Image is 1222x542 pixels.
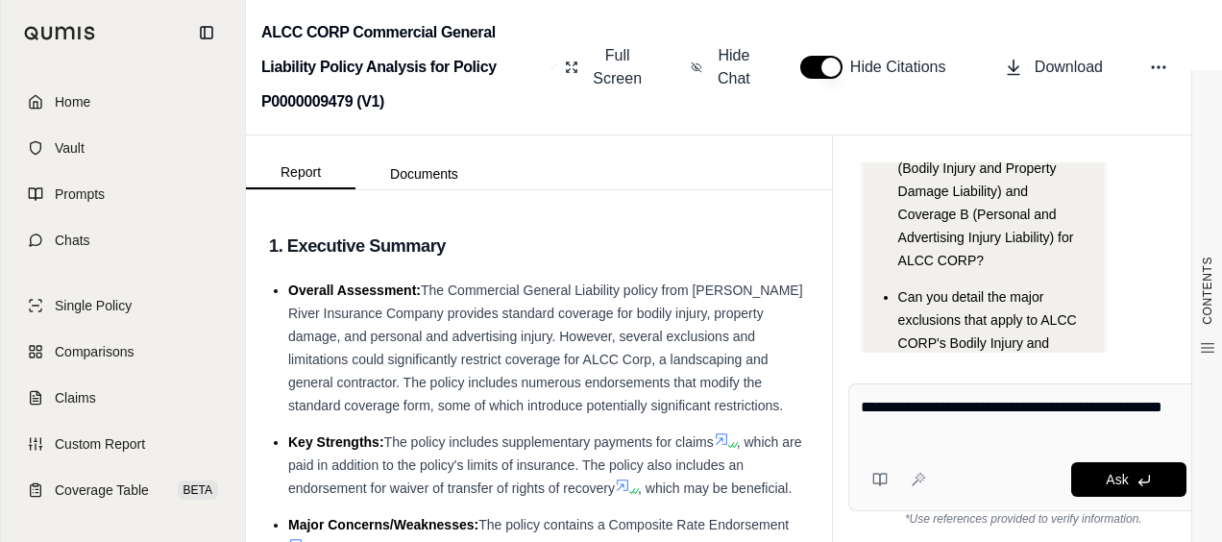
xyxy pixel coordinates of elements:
[12,469,233,511] a: Coverage TableBETA
[55,434,145,454] span: Custom Report
[898,114,1083,268] span: What are the specific coverage grants under Coverage A (Bodily Injury and Property Damage Liabili...
[55,480,149,500] span: Coverage Table
[590,44,645,90] span: Full Screen
[269,229,809,263] h3: 1. Executive Summary
[288,283,421,298] span: Overall Assessment:
[288,434,384,450] span: Key Strengths:
[55,185,105,204] span: Prompts
[178,480,218,500] span: BETA
[12,81,233,123] a: Home
[12,173,233,215] a: Prompts
[850,56,958,79] span: Hide Citations
[288,517,478,532] span: Major Concerns/Weaknesses:
[288,434,801,496] span: , which are paid in addition to the policy's limits of insurance. The policy also includes an end...
[12,219,233,261] a: Chats
[12,127,233,169] a: Vault
[557,37,652,98] button: Full Screen
[478,517,789,532] span: The policy contains a Composite Rate Endorsement
[55,296,132,315] span: Single Policy
[1200,257,1215,325] span: CONTENTS
[12,423,233,465] a: Custom Report
[55,138,85,158] span: Vault
[1106,472,1128,487] span: Ask
[683,37,762,98] button: Hide Chat
[996,48,1111,86] button: Download
[191,17,222,48] button: Collapse sidebar
[898,289,1087,466] span: Can you detail the major exclusions that apply to ALCC CORP's Bodily Injury and Property Damage L...
[24,26,96,40] img: Qumis Logo
[246,157,355,189] button: Report
[1071,462,1186,497] button: Ask
[55,342,134,361] span: Comparisons
[288,283,803,413] span: The Commercial General Liability policy from [PERSON_NAME] River Insurance Company provides stand...
[1035,56,1103,79] span: Download
[12,377,233,419] a: Claims
[12,284,233,327] a: Single Policy
[12,331,233,373] a: Comparisons
[261,15,543,119] h2: ALCC CORP Commercial General Liability Policy Analysis for Policy P0000009479 (V1)
[55,388,96,407] span: Claims
[384,434,714,450] span: The policy includes supplementary payments for claims
[714,44,754,90] span: Hide Chat
[55,231,90,250] span: Chats
[848,511,1199,527] div: *Use references provided to verify information.
[355,159,493,189] button: Documents
[55,92,90,111] span: Home
[638,480,792,496] span: , which may be beneficial.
